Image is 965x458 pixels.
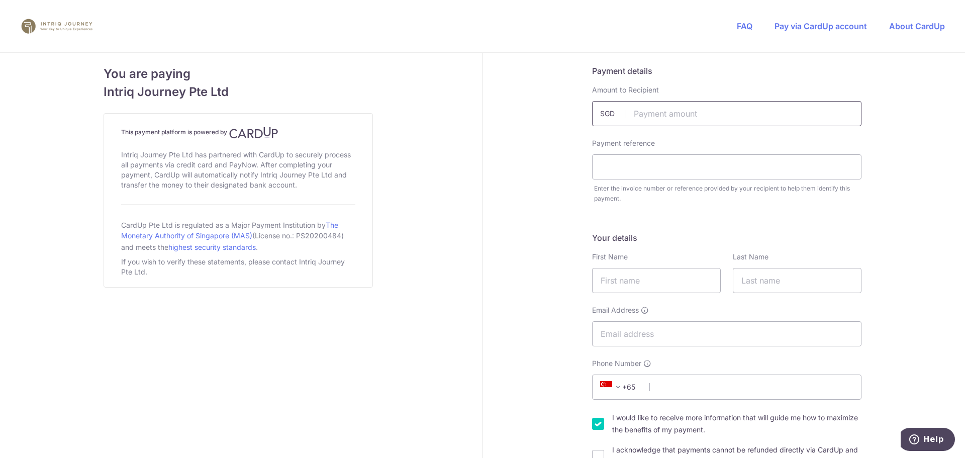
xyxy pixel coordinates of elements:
h4: This payment platform is powered by [121,127,355,139]
span: +65 [600,381,624,393]
label: Payment reference [592,138,655,148]
h5: Your details [592,232,861,244]
span: +65 [597,381,642,393]
span: Intriq Journey Pte Ltd [104,83,373,101]
h5: Payment details [592,65,861,77]
label: I would like to receive more information that will guide me how to maximize the benefits of my pa... [612,412,861,436]
img: CardUp [229,127,278,139]
label: Amount to Recipient [592,85,659,95]
div: If you wish to verify these statements, please contact Intriq Journey Pte Ltd. [121,255,355,279]
input: Email address [592,321,861,346]
a: FAQ [737,21,752,31]
input: First name [592,268,721,293]
a: highest security standards [168,243,256,251]
span: SGD [600,109,626,119]
div: Intriq Journey Pte Ltd has partnered with CardUp to securely process all payments via credit card... [121,148,355,192]
label: Last Name [733,252,768,262]
span: You are paying [104,65,373,83]
a: Pay via CardUp account [775,21,867,31]
span: Email Address [592,305,639,315]
span: Phone Number [592,358,641,369]
input: Last name [733,268,861,293]
div: CardUp Pte Ltd is regulated as a Major Payment Institution by (License no.: PS20200484) and meets... [121,217,355,255]
iframe: Opens a widget where you can find more information [901,428,955,453]
div: Enter the invoice number or reference provided by your recipient to help them identify this payment. [594,184,861,204]
a: About CardUp [889,21,945,31]
label: First Name [592,252,628,262]
input: Payment amount [592,101,861,126]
